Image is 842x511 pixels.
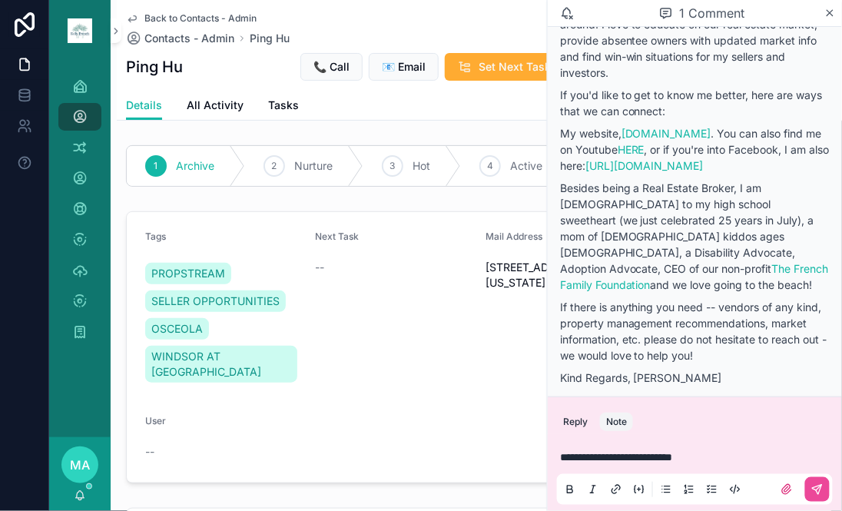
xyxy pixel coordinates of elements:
img: App logo [68,18,92,43]
span: Active [510,158,542,174]
span: MA [70,456,90,474]
span: All Activity [187,98,244,113]
button: 📧 Email [369,53,439,81]
span: Contacts - Admin [144,31,234,46]
div: scrollable content [49,61,111,366]
span: 3 [390,160,396,172]
span: User [145,415,166,426]
p: If there is anything you need -- vendors of any kind, property management recommendations, market... [560,299,830,363]
span: 1 Comment [679,4,744,22]
span: 1 [154,160,158,172]
span: 2 [272,160,277,172]
span: Hot [413,158,430,174]
p: Besides being a Real Estate Broker, I am [DEMOGRAPHIC_DATA] to my high school sweetheart (we just... [560,180,830,293]
span: Mail Address [486,231,542,242]
span: [STREET_ADDRESS][US_STATE] [486,260,644,290]
p: My website, . You can also find me on Youtube , or if you're into Facebook, I am also here: [560,125,830,174]
span: Tasks [268,98,299,113]
a: SELLER OPPORTUNITIES [145,290,286,312]
span: Nurture [294,158,333,174]
a: Details [126,91,162,121]
button: 📞 Call [300,53,363,81]
span: Set Next Task [479,59,551,75]
span: SELLER OPPORTUNITIES [151,294,280,309]
a: All Activity [187,91,244,122]
span: 4 [487,160,493,172]
a: Tasks [268,91,299,122]
p: If you'd like to get to know me better, here are ways that we can connect: [560,87,830,119]
a: PROPSTREAM [145,263,231,284]
h1: Ping Hu [126,56,183,78]
span: -- [145,444,154,460]
div: Note [606,416,627,428]
span: 📞 Call [313,59,350,75]
a: HERE [618,143,645,156]
span: 📧 Email [382,59,426,75]
span: PROPSTREAM [151,266,225,281]
span: WINDSOR AT [GEOGRAPHIC_DATA] [151,349,291,380]
a: Contacts - Admin [126,31,234,46]
button: Reply [557,413,594,431]
span: Archive [176,158,214,174]
span: Back to Contacts - Admin [144,12,257,25]
a: Ping Hu [250,31,290,46]
button: Set Next Task [445,53,563,81]
span: Tags [145,231,166,242]
span: Details [126,98,162,113]
a: WINDSOR AT [GEOGRAPHIC_DATA] [145,346,297,383]
a: [DOMAIN_NAME] [622,127,711,140]
span: OSCEOLA [151,321,203,337]
span: -- [316,260,325,275]
a: OSCEOLA [145,318,209,340]
a: [URL][DOMAIN_NAME] [585,159,704,172]
span: Next Task [316,231,360,242]
button: Note [600,413,633,431]
p: Kind Regards, [PERSON_NAME] [560,370,830,386]
a: Back to Contacts - Admin [126,12,257,25]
